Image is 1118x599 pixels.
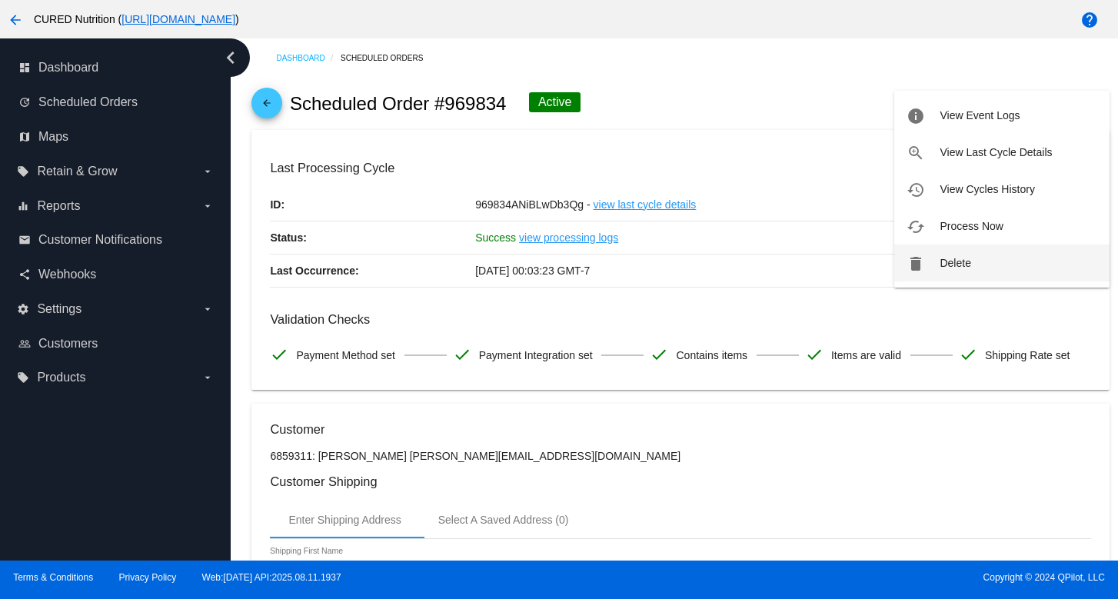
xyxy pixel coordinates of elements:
mat-icon: cached [907,218,925,236]
span: Process Now [940,220,1003,232]
span: View Event Logs [940,109,1020,121]
mat-icon: info [907,107,925,125]
span: Delete [940,257,970,269]
span: View Last Cycle Details [940,146,1052,158]
mat-icon: zoom_in [907,144,925,162]
mat-icon: delete [907,255,925,273]
mat-icon: history [907,181,925,199]
span: View Cycles History [940,183,1034,195]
